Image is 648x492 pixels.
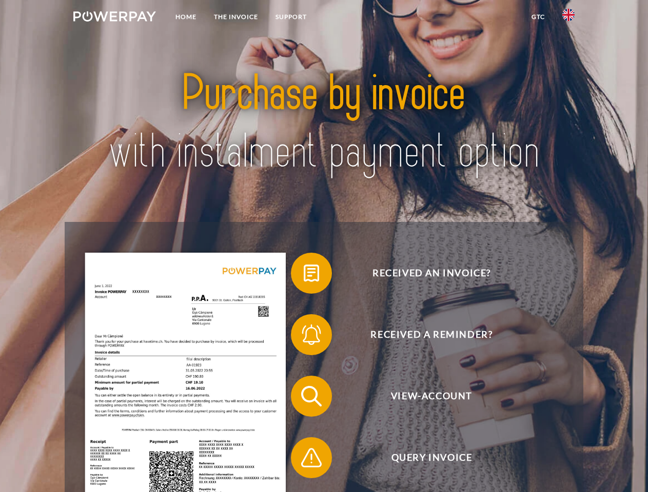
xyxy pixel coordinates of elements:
button: Received a reminder? [291,314,558,355]
img: title-powerpay_en.svg [98,49,550,196]
button: Query Invoice [291,437,558,478]
img: en [562,9,575,21]
button: Received an invoice? [291,253,558,294]
span: Received an invoice? [306,253,557,294]
img: qb_search.svg [299,383,324,409]
button: View-Account [291,376,558,417]
span: View-Account [306,376,557,417]
a: GTC [523,8,554,26]
img: qb_warning.svg [299,445,324,470]
img: logo-powerpay-white.svg [73,11,156,22]
span: Received a reminder? [306,314,557,355]
img: qb_bill.svg [299,260,324,286]
a: THE INVOICE [205,8,267,26]
img: qb_bell.svg [299,322,324,347]
a: Support [267,8,316,26]
a: Home [167,8,205,26]
span: Query Invoice [306,437,557,478]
